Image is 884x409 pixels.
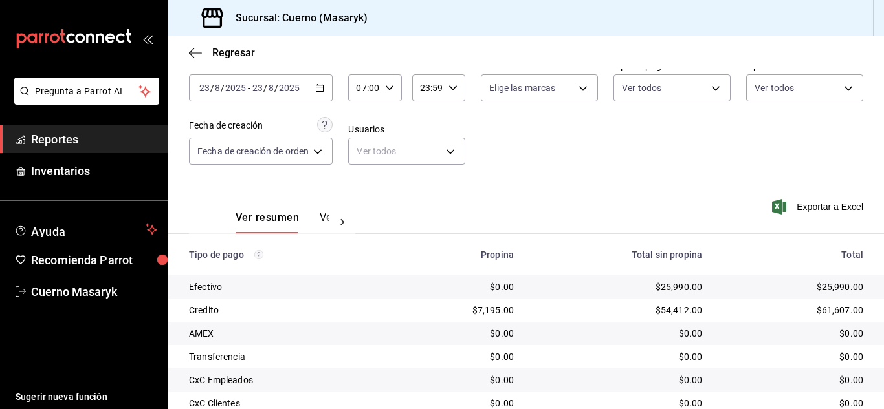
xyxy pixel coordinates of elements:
[723,304,863,317] div: $61,607.00
[31,251,157,269] span: Recomienda Parrot
[535,373,702,386] div: $0.00
[268,83,274,93] input: --
[395,249,514,260] div: Propina
[225,83,247,93] input: ----
[189,304,375,317] div: Credito
[254,250,263,259] svg: Los pagos realizados con Pay y otras terminales son montos brutos.
[225,10,368,26] h3: Sucursal: Cuerno (Masaryk)
[723,249,863,260] div: Total
[348,61,401,70] label: Hora inicio
[248,83,250,93] span: -
[723,350,863,363] div: $0.00
[535,304,702,317] div: $54,412.00
[189,119,263,132] div: Fecha de creación
[535,350,702,363] div: $0.00
[723,327,863,340] div: $0.00
[189,280,375,293] div: Efectivo
[755,81,794,94] span: Ver todos
[31,222,140,237] span: Ayuda
[214,83,221,93] input: --
[31,283,157,300] span: Cuerno Masaryk
[35,85,139,98] span: Pregunta a Parrot AI
[723,373,863,386] div: $0.00
[9,94,159,107] a: Pregunta a Parrot AI
[395,304,514,317] div: $7,195.00
[775,199,863,215] button: Exportar a Excel
[142,34,153,44] button: open_drawer_menu
[395,327,514,340] div: $0.00
[189,373,375,386] div: CxC Empleados
[395,350,514,363] div: $0.00
[274,83,278,93] span: /
[189,47,255,59] button: Regresar
[320,211,368,233] button: Ver pagos
[263,83,267,93] span: /
[221,83,225,93] span: /
[535,249,702,260] div: Total sin propina
[535,327,702,340] div: $0.00
[236,211,299,233] button: Ver resumen
[14,78,159,105] button: Pregunta a Parrot AI
[210,83,214,93] span: /
[535,280,702,293] div: $25,990.00
[252,83,263,93] input: --
[31,131,157,148] span: Reportes
[189,327,375,340] div: AMEX
[189,249,375,260] div: Tipo de pago
[189,350,375,363] div: Transferencia
[489,81,555,94] span: Elige las marcas
[197,145,309,158] span: Fecha de creación de orden
[16,390,157,404] span: Sugerir nueva función
[212,47,255,59] span: Regresar
[395,373,514,386] div: $0.00
[236,211,329,233] div: navigation tabs
[189,61,333,70] label: Fecha
[199,83,210,93] input: --
[31,162,157,180] span: Inventarios
[348,138,465,165] div: Ver todos
[412,61,465,70] label: Hora fin
[723,280,863,293] div: $25,990.00
[395,280,514,293] div: $0.00
[622,81,661,94] span: Ver todos
[278,83,300,93] input: ----
[348,125,465,134] label: Usuarios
